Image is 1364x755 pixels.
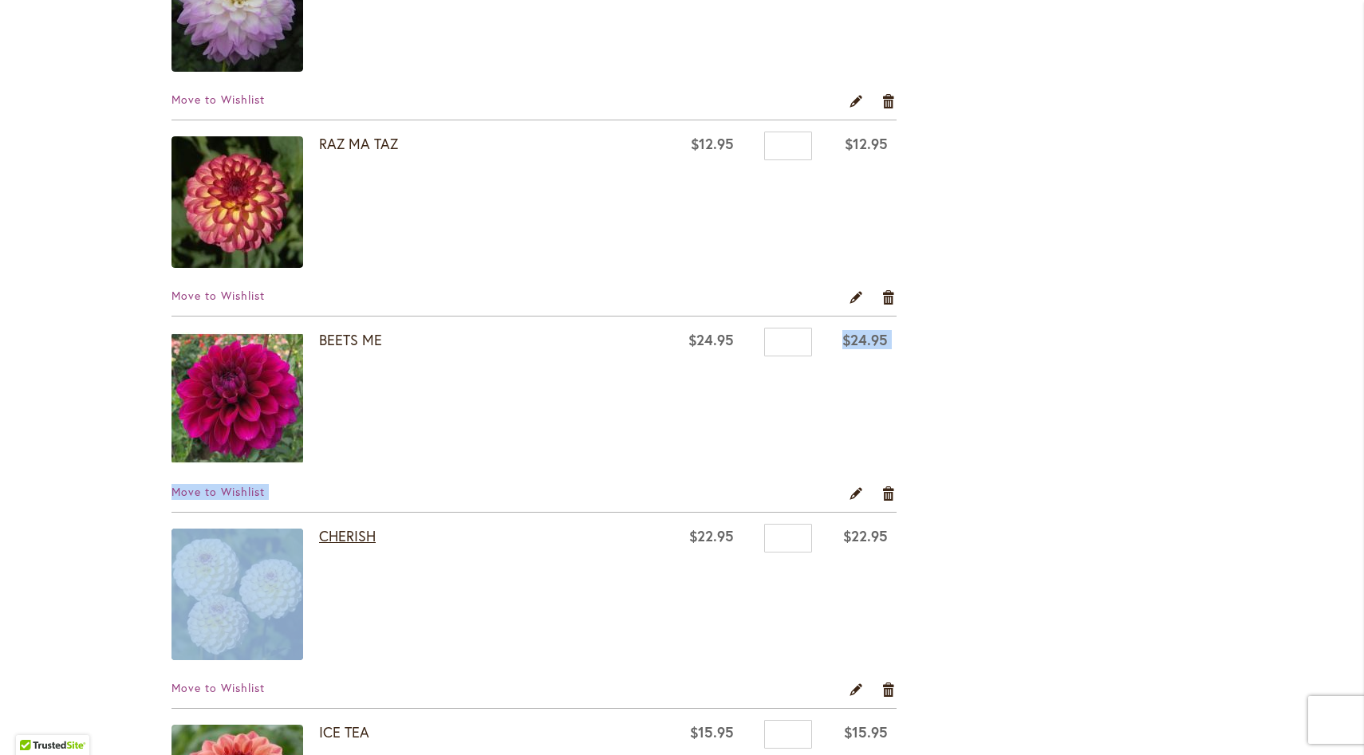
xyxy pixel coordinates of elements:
[12,698,57,743] iframe: Launch Accessibility Center
[691,134,734,153] span: $12.95
[171,136,303,268] img: RAZ MA TAZ
[171,529,303,660] img: CHERISH
[319,134,398,153] a: RAZ MA TAZ
[171,529,319,664] a: CHERISH
[319,526,376,545] a: CHERISH
[689,526,734,545] span: $22.95
[319,722,369,741] a: ICE TEA
[171,136,319,272] a: RAZ MA TAZ
[171,288,265,303] a: Move to Wishlist
[171,92,265,107] a: Move to Wishlist
[844,722,888,741] span: $15.95
[171,680,265,695] a: Move to Wishlist
[690,722,734,741] span: $15.95
[319,330,382,349] a: BEETS ME
[171,332,303,464] img: BEETS ME
[688,330,734,349] span: $24.95
[171,332,319,468] a: BEETS ME
[843,526,888,545] span: $22.95
[171,484,265,499] a: Move to Wishlist
[842,330,888,349] span: $24.95
[845,134,888,153] span: $12.95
